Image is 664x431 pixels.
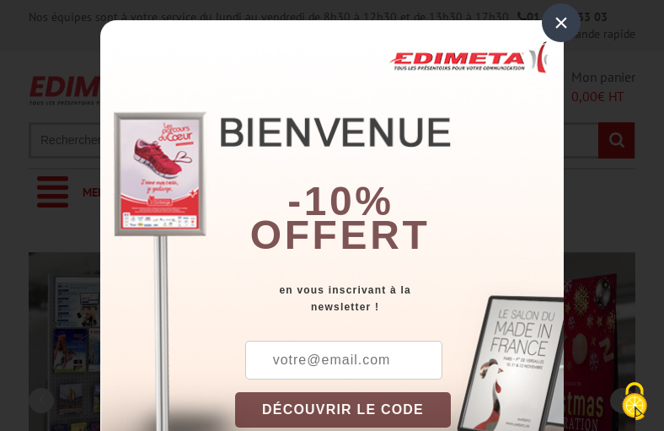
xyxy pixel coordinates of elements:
[235,282,564,315] div: en vous inscrivant à la newsletter !
[605,374,664,431] button: Cookies (fenêtre modale)
[250,213,431,257] font: offert
[287,179,394,224] b: -10%
[542,3,581,42] div: ×
[235,392,451,428] button: DÉCOUVRIR LE CODE
[613,380,656,423] img: Cookies (fenêtre modale)
[245,341,442,380] input: votre@email.com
